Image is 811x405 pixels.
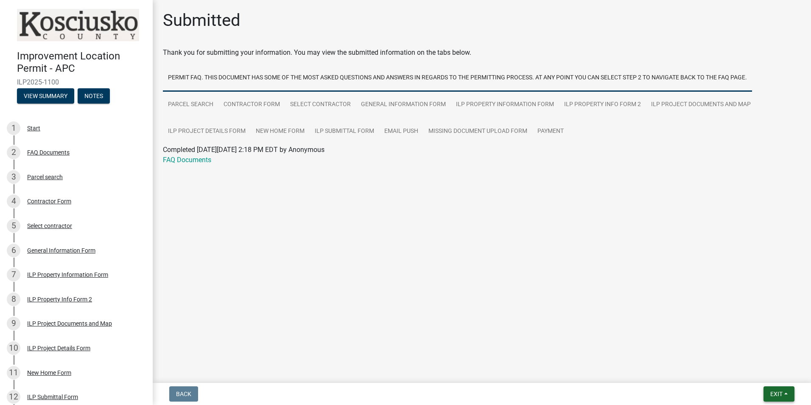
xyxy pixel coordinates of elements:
[7,317,20,330] div: 9
[27,223,72,229] div: Select contractor
[17,78,136,86] span: ILP2025-1100
[7,244,20,257] div: 6
[379,118,423,145] a: Email Push
[27,345,90,351] div: ILP Project Details Form
[27,272,108,278] div: ILP Property Information Form
[559,91,646,118] a: ILP Property Info Form 2
[646,91,756,118] a: ILP Project Documents and Map
[310,118,379,145] a: ILP Submittal Form
[27,296,92,302] div: ILP Property Info Form 2
[27,394,78,400] div: ILP Submittal Form
[7,194,20,208] div: 4
[27,125,40,131] div: Start
[163,91,218,118] a: Parcel search
[7,146,20,159] div: 2
[163,65,752,92] a: Permit FAQ. This document has some of the most asked questions and answers in regards to the perm...
[7,170,20,184] div: 3
[27,370,71,376] div: New Home Form
[763,386,794,402] button: Exit
[770,391,783,397] span: Exit
[17,88,74,104] button: View Summary
[27,321,112,326] div: ILP Project Documents and Map
[285,91,356,118] a: Select contractor
[17,93,74,100] wm-modal-confirm: Summary
[17,9,139,41] img: Kosciusko County, Indiana
[7,292,20,306] div: 8
[451,91,559,118] a: ILP Property Information Form
[163,10,241,31] h1: Submitted
[27,198,71,204] div: Contractor Form
[7,341,20,355] div: 10
[532,118,569,145] a: Payment
[163,118,251,145] a: ILP Project Details Form
[7,366,20,380] div: 11
[163,146,324,154] span: Completed [DATE][DATE] 2:18 PM EDT by Anonymous
[78,93,110,100] wm-modal-confirm: Notes
[423,118,532,145] a: Missing Document Upload Form
[7,219,20,233] div: 5
[176,391,191,397] span: Back
[218,91,285,118] a: Contractor Form
[17,50,146,75] h4: Improvement Location Permit - APC
[78,88,110,104] button: Notes
[7,390,20,404] div: 12
[163,156,211,164] a: FAQ Documents
[169,386,198,402] button: Back
[251,118,310,145] a: New Home Form
[356,91,451,118] a: General Information Form
[27,174,63,180] div: Parcel search
[7,268,20,281] div: 7
[27,247,95,253] div: General Information Form
[163,48,801,58] div: Thank you for submitting your information. You may view the submitted information on the tabs below.
[7,121,20,135] div: 1
[27,149,70,155] div: FAQ Documents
